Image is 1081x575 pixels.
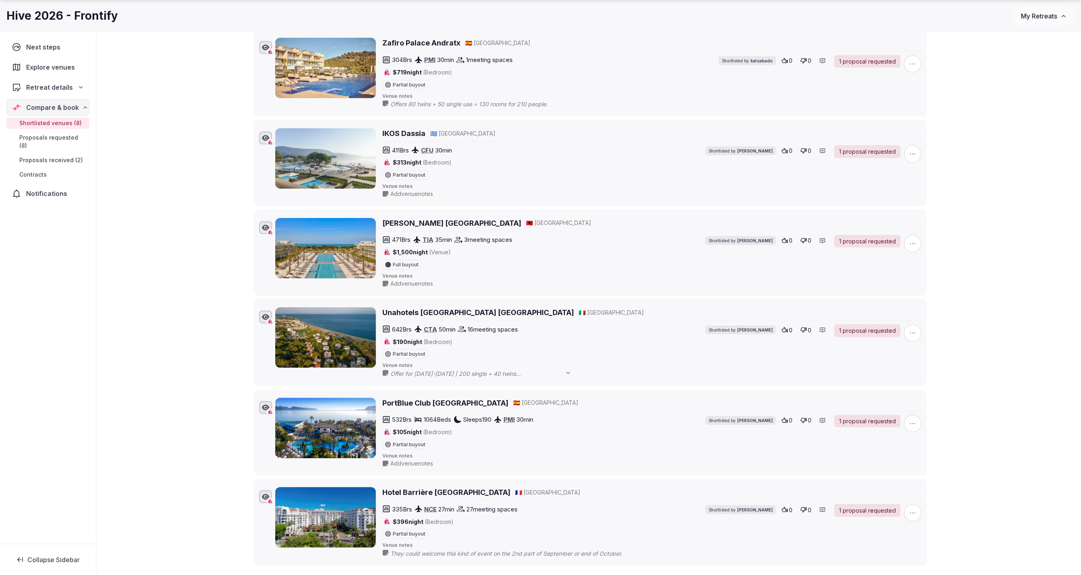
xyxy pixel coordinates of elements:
span: 0 [808,506,811,514]
span: Explore venues [26,62,78,72]
span: 16 meeting spaces [468,325,518,334]
a: Notifications [6,185,89,202]
span: 30 min [516,415,533,424]
button: 0 [798,324,814,336]
img: Unahotels Naxos Beach Sicilia [275,307,376,368]
span: 0 [808,416,811,425]
a: 1 proposal requested [834,145,901,158]
span: [GEOGRAPHIC_DATA] [522,399,578,407]
span: [GEOGRAPHIC_DATA] [524,488,580,497]
span: 27 min [438,505,454,513]
img: PortBlue Club Pollentia Resort & Spa [275,398,376,458]
span: Add venue notes [390,460,433,468]
span: 0 [789,506,792,514]
a: Next steps [6,39,89,56]
a: 1 proposal requested [834,504,901,517]
span: 0 [789,237,792,245]
span: [PERSON_NAME] [737,238,773,243]
a: TIA [423,236,433,243]
button: 0 [798,415,814,426]
span: Next steps [26,42,64,52]
span: (Bedroom) [425,518,454,525]
span: $1,500 night [393,248,451,256]
span: 🇪🇸 [513,399,520,406]
button: 0 [779,504,795,515]
span: Venue notes [382,362,922,369]
a: Proposals requested (8) [6,132,89,151]
a: Shortlisted venues (8) [6,117,89,129]
div: Shortlisted by [706,236,776,245]
span: Venue notes [382,542,922,549]
button: 🇫🇷 [515,488,522,497]
a: PMI [503,416,515,423]
span: Retreat details [26,82,73,92]
span: 50 min [439,325,456,334]
span: [GEOGRAPHIC_DATA] [587,309,644,317]
div: Shortlisted by [706,416,776,425]
span: Contracts [19,171,47,179]
span: Full buyout [393,262,419,267]
button: 0 [798,504,814,515]
span: [PERSON_NAME] [737,507,773,513]
span: [PERSON_NAME] [737,327,773,333]
div: Shortlisted by [706,505,776,514]
a: Unahotels [GEOGRAPHIC_DATA] [GEOGRAPHIC_DATA] [382,307,574,317]
span: 642 Brs [392,325,412,334]
button: 0 [779,324,795,336]
button: 0 [779,235,795,246]
span: (Bedroom) [423,338,452,345]
span: Proposals received (2) [19,156,83,164]
span: $105 night [393,428,452,436]
a: 1 proposal requested [834,235,901,248]
button: Collapse Sidebar [6,551,89,569]
span: Shortlisted venues (8) [19,119,82,127]
a: Proposals received (2) [6,155,89,166]
span: Venue notes [382,273,922,280]
span: Partial buyout [393,352,425,357]
span: (Venue) [429,249,451,256]
button: 🇮🇹 [579,309,586,317]
span: [PERSON_NAME] [737,418,773,423]
button: 0 [798,235,814,246]
span: 0 [789,416,792,425]
a: Explore venues [6,59,89,76]
div: Shortlisted by [706,326,776,334]
img: Meliá Durres Albania [275,218,376,278]
span: Partial buyout [393,532,425,536]
a: 1 proposal requested [834,55,901,68]
a: CTA [424,326,437,333]
span: Offer for [DATE]-[DATE] | 200 single + 40 twins Accommodation + Meeting Rooms + F&B = 340,000 EUR... [390,370,580,378]
a: Hotel Barrière [GEOGRAPHIC_DATA] [382,487,510,497]
a: 1 proposal requested [834,415,901,428]
button: 🇪🇸 [513,399,520,407]
span: They could welcome this kind of event on the 2nd part of September or end of October. [390,550,638,558]
span: Notifications [26,189,70,198]
button: 0 [779,415,795,426]
span: Add venue notes [390,280,433,288]
span: Partial buyout [393,442,425,447]
span: 🇮🇹 [579,309,586,316]
span: 1064 Beds [424,415,451,424]
span: (Bedroom) [423,429,452,435]
a: 1 proposal requested [834,324,901,337]
span: Collapse Sidebar [27,556,80,564]
span: My Retreats [1021,12,1057,20]
span: 532 Brs [392,415,412,424]
span: 27 meeting spaces [466,505,518,513]
span: $190 night [393,338,452,346]
span: 335 Brs [392,505,412,513]
span: Sleeps 190 [463,415,491,424]
a: NCE [424,505,437,513]
span: 0 [808,237,811,245]
span: 🇫🇷 [515,489,522,496]
span: 0 [808,326,811,334]
a: Contracts [6,169,89,180]
a: PortBlue Club [GEOGRAPHIC_DATA] [382,398,508,408]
